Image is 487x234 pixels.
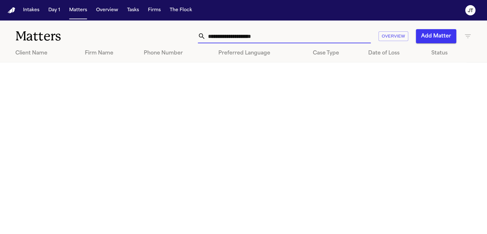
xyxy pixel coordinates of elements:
[15,49,75,57] div: Client Name
[20,4,42,16] button: Intakes
[46,4,63,16] button: Day 1
[431,49,461,57] div: Status
[8,7,15,13] img: Finch Logo
[125,4,142,16] button: Tasks
[313,49,358,57] div: Case Type
[145,4,163,16] button: Firms
[8,7,15,13] a: Home
[15,28,143,44] h1: Matters
[85,49,134,57] div: Firm Name
[67,4,90,16] button: Matters
[416,29,456,43] button: Add Matter
[93,4,121,16] button: Overview
[167,4,195,16] button: The Flock
[368,49,421,57] div: Date of Loss
[218,49,302,57] div: Preferred Language
[144,49,208,57] div: Phone Number
[378,31,408,41] button: Overview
